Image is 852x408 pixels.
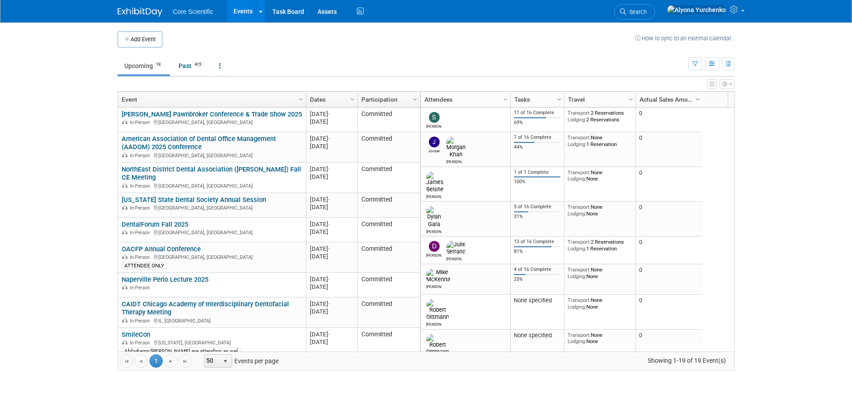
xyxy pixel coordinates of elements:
div: 1 of 1 Complete [514,169,560,176]
img: Dylan Gara [426,206,442,228]
td: Committed [357,163,420,193]
span: Column Settings [297,96,305,103]
div: 2 Reservations 1 Reservation [568,239,632,252]
img: In-Person Event [122,230,127,234]
a: SmileCon [122,331,150,339]
img: In-Person Event [122,340,127,344]
div: [DATE] [310,196,353,203]
span: 19 [153,61,163,68]
a: Go to the next page [164,354,178,368]
div: [GEOGRAPHIC_DATA], [GEOGRAPHIC_DATA] [122,228,302,236]
div: None specified [514,297,560,304]
a: Column Settings [410,92,420,105]
span: Lodging: [568,338,586,344]
div: 44% [514,144,560,150]
div: [DATE] [310,275,353,283]
a: Attendees [424,92,504,107]
div: Abby&amp;[PERSON_NAME] are attending as wel [122,348,241,355]
span: 415 [192,61,204,68]
div: [DATE] [310,110,353,118]
img: Sam Robinson [429,112,440,123]
div: 13 of 16 Complete [514,239,560,245]
img: Robert Dittmann [426,299,449,321]
td: 0 [636,295,703,330]
span: Showing 1-19 of 19 Event(s) [639,354,734,367]
span: Lodging: [568,116,586,123]
a: Past415 [172,57,211,74]
span: Transport: [568,239,591,245]
span: select [222,358,229,365]
img: In-Person Event [122,254,127,259]
td: 0 [636,132,703,167]
img: ExhibitDay [118,8,162,17]
span: In-Person [130,153,153,159]
a: Column Settings [693,92,703,105]
td: 0 [636,330,703,365]
div: [DATE] [310,118,353,125]
span: Events per page [192,354,288,368]
span: Lodging: [568,245,586,252]
div: 81% [514,249,560,255]
a: [US_STATE] State Dental Society Annual Session [122,196,266,204]
span: Go to the next page [167,358,174,365]
span: Lodging: [568,176,586,182]
span: Column Settings [627,96,634,103]
a: NorthEast District Dental Association ([PERSON_NAME]) Fall CE Meeting [122,165,301,182]
img: Dan Boro [429,241,440,252]
span: In-Person [130,318,153,324]
span: 1 [149,354,163,368]
a: Column Settings [500,92,510,105]
span: - [328,196,330,203]
span: - [328,135,330,142]
span: In-Person [130,120,153,125]
div: 4 of 16 Complete [514,266,560,273]
div: [DATE] [310,331,353,338]
div: None specified [514,332,560,339]
div: [DATE] [310,142,353,150]
div: [GEOGRAPHIC_DATA], [GEOGRAPHIC_DATA] [122,253,302,261]
a: Go to the first page [120,354,133,368]
a: DentalForum Fall 2025 [122,220,188,228]
button: Add Event [118,31,162,47]
img: Alyona Yurchenko [667,5,726,15]
div: [DATE] [310,283,353,291]
div: [DATE] [310,228,353,236]
span: In-Person [130,340,153,346]
div: 31% [514,214,560,220]
a: How to sync to an external calendar... [635,35,735,42]
a: Tasks [514,92,558,107]
span: Column Settings [502,96,509,103]
span: Search [626,9,647,15]
span: Transport: [568,110,591,116]
span: - [328,331,330,338]
span: Go to the last page [182,358,189,365]
span: Column Settings [694,96,701,103]
div: [GEOGRAPHIC_DATA], [GEOGRAPHIC_DATA] [122,204,302,211]
span: Lodging: [568,273,586,279]
div: [DATE] [310,135,353,142]
a: OACFP Annual Conference [122,245,201,253]
span: In-Person [130,285,153,291]
img: Mike McKenna [426,269,450,283]
td: Committed [357,218,420,242]
div: 11 of 16 Complete [514,110,560,116]
td: 0 [636,264,703,295]
div: ATTENDEE ONLY [122,262,167,269]
a: Actual Sales Amount [640,92,697,107]
div: None None [568,204,632,217]
td: Committed [357,242,420,273]
span: - [328,111,330,117]
span: Transport: [568,169,591,176]
div: Morgan Khan [446,158,462,164]
div: [US_STATE], [GEOGRAPHIC_DATA] [122,339,302,346]
div: [DATE] [310,300,353,308]
span: Core Scientific [173,8,213,15]
div: [GEOGRAPHIC_DATA], [GEOGRAPHIC_DATA] [122,182,302,189]
a: Upcoming19 [118,57,170,74]
div: 100% [514,179,560,185]
span: Transport: [568,297,591,303]
a: Column Settings [554,92,564,105]
img: Julie Serrano [446,241,466,255]
div: 7 of 16 Complete [514,134,560,141]
div: None None [568,169,632,182]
